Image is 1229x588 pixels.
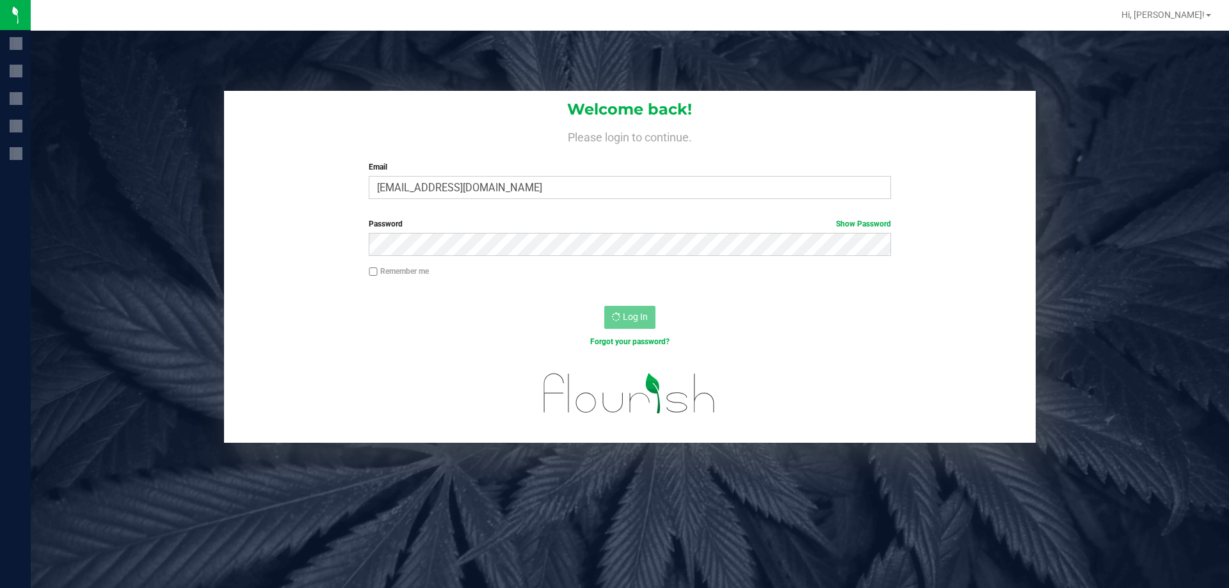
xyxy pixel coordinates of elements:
[623,312,648,322] span: Log In
[369,266,429,277] label: Remember me
[369,219,403,228] span: Password
[224,101,1036,118] h1: Welcome back!
[836,219,891,228] a: Show Password
[369,161,890,173] label: Email
[528,361,731,426] img: flourish_logo.svg
[590,337,670,346] a: Forgot your password?
[1121,10,1205,20] span: Hi, [PERSON_NAME]!
[604,306,655,329] button: Log In
[224,128,1036,143] h4: Please login to continue.
[369,267,378,276] input: Remember me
